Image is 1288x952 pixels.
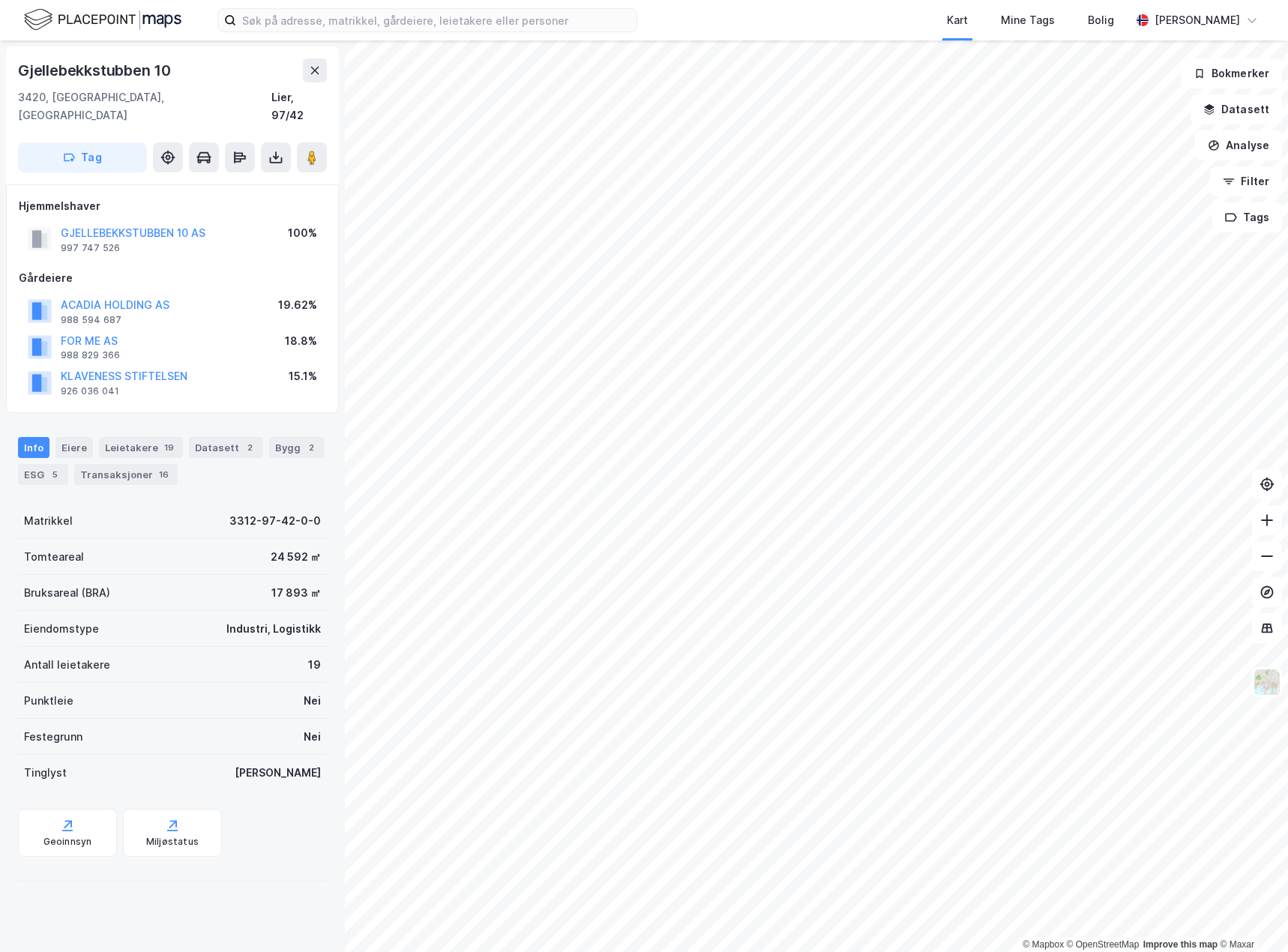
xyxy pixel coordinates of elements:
img: logo.f888ab2527a4732fd821a326f86c7f29.svg [24,7,181,33]
div: 18.8% [285,332,317,350]
div: Festegrunn [24,728,82,746]
div: Bruksareal (BRA) [24,584,110,602]
div: Eiere [55,437,93,458]
div: 3312-97-42-0-0 [229,512,321,530]
div: Leietakere [99,437,183,458]
div: Nei [304,692,321,710]
div: Bolig [1088,11,1114,29]
div: Bygg [269,437,325,458]
div: [PERSON_NAME] [235,764,321,782]
button: Datasett [1191,94,1282,124]
div: Info [18,437,49,458]
div: 2 [304,440,319,455]
div: 2 [242,440,257,455]
div: 16 [156,467,172,482]
div: Hjemmelshaver [19,197,326,215]
div: 19 [308,656,321,674]
div: Geoinnsyn [43,836,92,848]
div: Miljøstatus [146,836,199,848]
div: Matrikkel [24,512,73,530]
div: ESG [18,464,68,485]
button: Tags [1212,202,1282,232]
div: 24 592 ㎡ [271,548,321,566]
a: Improve this map [1143,939,1218,950]
a: OpenStreetMap [1067,939,1140,950]
div: 5 [47,467,62,482]
div: [PERSON_NAME] [1155,11,1240,29]
div: Eiendomstype [24,620,99,638]
div: Nei [304,728,321,746]
div: 19 [161,440,177,455]
div: Kontrollprogram for chat [1213,880,1288,952]
div: 3420, [GEOGRAPHIC_DATA], [GEOGRAPHIC_DATA] [18,88,271,124]
img: Z [1253,668,1281,696]
div: Tinglyst [24,764,67,782]
div: Datasett [189,437,263,458]
a: Mapbox [1023,939,1064,950]
div: 988 594 687 [61,314,121,326]
div: 997 747 526 [61,242,120,254]
div: Tomteareal [24,548,84,566]
div: Gjellebekkstubben 10 [18,58,174,82]
div: Kart [947,11,968,29]
iframe: Chat Widget [1213,880,1288,952]
input: Søk på adresse, matrikkel, gårdeiere, leietakere eller personer [236,9,637,31]
div: Gårdeiere [19,269,326,287]
div: 988 829 366 [61,349,120,361]
div: 17 893 ㎡ [271,584,321,602]
button: Analyse [1195,130,1282,160]
div: Industri, Logistikk [226,620,321,638]
button: Tag [18,142,147,172]
div: 15.1% [289,367,317,385]
button: Filter [1210,166,1282,196]
div: Antall leietakere [24,656,110,674]
div: 926 036 041 [61,385,119,397]
div: Lier, 97/42 [271,88,327,124]
div: 19.62% [278,296,317,314]
div: 100% [288,224,317,242]
div: Punktleie [24,692,73,710]
div: Transaksjoner [74,464,178,485]
button: Bokmerker [1181,58,1282,88]
div: Mine Tags [1001,11,1055,29]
